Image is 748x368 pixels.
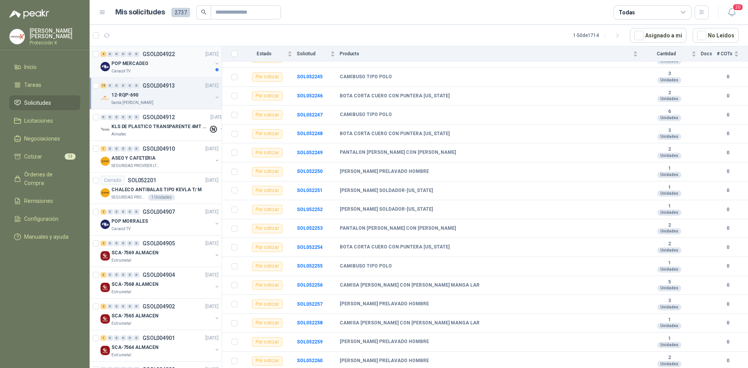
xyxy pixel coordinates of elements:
[9,113,80,128] a: Licitaciones
[297,74,323,79] b: SOL052245
[340,320,480,326] b: CAMISA [PERSON_NAME] CON [PERSON_NAME] MANGA LAR
[717,338,739,346] b: 0
[252,243,282,252] div: Por cotizar
[657,210,681,216] div: Unidades
[127,304,133,309] div: 0
[642,185,696,191] b: 1
[205,82,219,90] p: [DATE]
[717,130,739,137] b: 0
[717,73,739,81] b: 0
[120,304,126,309] div: 0
[114,304,120,309] div: 0
[24,116,53,125] span: Licitaciones
[252,186,282,195] div: Por cotizar
[9,149,80,164] a: Cotizar13
[101,157,110,166] img: Company Logo
[101,333,220,358] a: 1 0 0 0 0 0 GSOL004901[DATE] Company LogoSCA-7564 ALMACENEstrumetal
[205,335,219,342] p: [DATE]
[297,188,323,193] b: SOL052251
[101,346,110,355] img: Company Logo
[717,262,739,270] b: 0
[340,225,456,232] b: PANTALON [PERSON_NAME] CON [PERSON_NAME]
[657,228,681,234] div: Unidades
[111,352,131,358] p: Estrumetal
[24,215,58,223] span: Configuración
[24,81,41,89] span: Tareas
[642,298,696,304] b: 3
[111,131,126,137] p: Almatec
[340,358,429,364] b: [PERSON_NAME] PRELAVADO HOMBRE
[111,92,138,99] p: 12-RQP-690
[107,304,113,309] div: 0
[24,232,69,241] span: Manuales y ayuda
[134,209,139,215] div: 0
[717,301,739,308] b: 0
[101,302,220,327] a: 2 0 0 0 0 0 GSOL004902[DATE] Company LogoSCA-7565 ALMACENEstrumetal
[340,282,480,289] b: CAMISA [PERSON_NAME] CON [PERSON_NAME] MANGA LAR
[111,123,208,130] p: KLS DE PLASTICO TRANSPARENTE 4MT CAL 4 Y CINTA TRA
[205,177,219,184] p: [DATE]
[101,113,225,137] a: 0 0 0 0 0 0 GSOL004912[DATE] Company LogoKLS DE PLASTICO TRANSPARENTE 4MT CAL 4 Y CINTA TRAAlmatec
[115,7,165,18] h1: Mis solicitudes
[111,257,131,264] p: Estrumetal
[9,229,80,244] a: Manuales y ayuda
[90,173,222,204] a: CerradoSOL052201[DATE] Company LogoCHALECO ANTIBALAS TIPO KEVLA T/ MSEGURIDAD PROVISER LTDA1 Unid...
[9,194,80,208] a: Remisiones
[297,263,323,269] b: SOL052255
[242,51,286,56] span: Estado
[107,51,113,57] div: 0
[143,272,175,278] p: GSOL004904
[107,335,113,341] div: 0
[657,134,681,140] div: Unidades
[120,272,126,278] div: 0
[9,77,80,92] a: Tareas
[297,46,340,62] th: Solicitud
[114,83,120,88] div: 0
[171,8,190,17] span: 2737
[24,152,42,161] span: Cotizar
[114,146,120,151] div: 0
[111,163,161,169] p: SEGURIDAD PROVISER LTDA
[101,239,220,264] a: 2 0 0 0 0 0 GSOL004905[DATE] Company LogoSCA-7569 ALMACENEstrumetal
[630,28,686,43] button: Asignado a mi
[205,271,219,279] p: [DATE]
[111,312,159,320] p: SCA-7565 ALMACEN
[101,62,110,71] img: Company Logo
[205,303,219,310] p: [DATE]
[717,206,739,213] b: 0
[340,131,450,137] b: BOTA CORTA CUERO CON PUNTERA [US_STATE]
[107,272,113,278] div: 0
[297,282,323,288] a: SOL052256
[642,146,696,153] b: 2
[297,112,323,118] a: SOL052247
[642,222,696,229] b: 2
[297,93,323,99] b: SOL052246
[101,270,220,295] a: 3 0 0 0 0 0 GSOL004904[DATE] Company LogoSCA-7568 ALAMCENEstrumetal
[252,262,282,271] div: Por cotizar
[297,320,323,326] b: SOL052258
[340,93,450,99] b: BOTA CORTA CUERO CON PUNTERA [US_STATE]
[9,95,80,110] a: Solicitudes
[114,114,120,120] div: 0
[297,339,323,345] b: SOL052259
[717,92,739,100] b: 0
[143,335,175,341] p: GSOL004901
[717,149,739,157] b: 0
[127,51,133,57] div: 0
[101,251,110,261] img: Company Logo
[111,194,146,201] p: SEGURIDAD PROVISER LTDA
[101,283,110,292] img: Company Logo
[107,146,113,151] div: 0
[120,146,126,151] div: 0
[340,339,429,345] b: [PERSON_NAME] PRELAVADO HOMBRE
[143,146,175,151] p: GSOL004910
[114,241,120,246] div: 0
[111,60,148,67] p: POP MERCADEO
[619,8,635,17] div: Todas
[127,241,133,246] div: 0
[24,170,73,187] span: Órdenes de Compra
[297,207,323,212] a: SOL052252
[340,112,392,118] b: CAMIBUSO TIPO POLO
